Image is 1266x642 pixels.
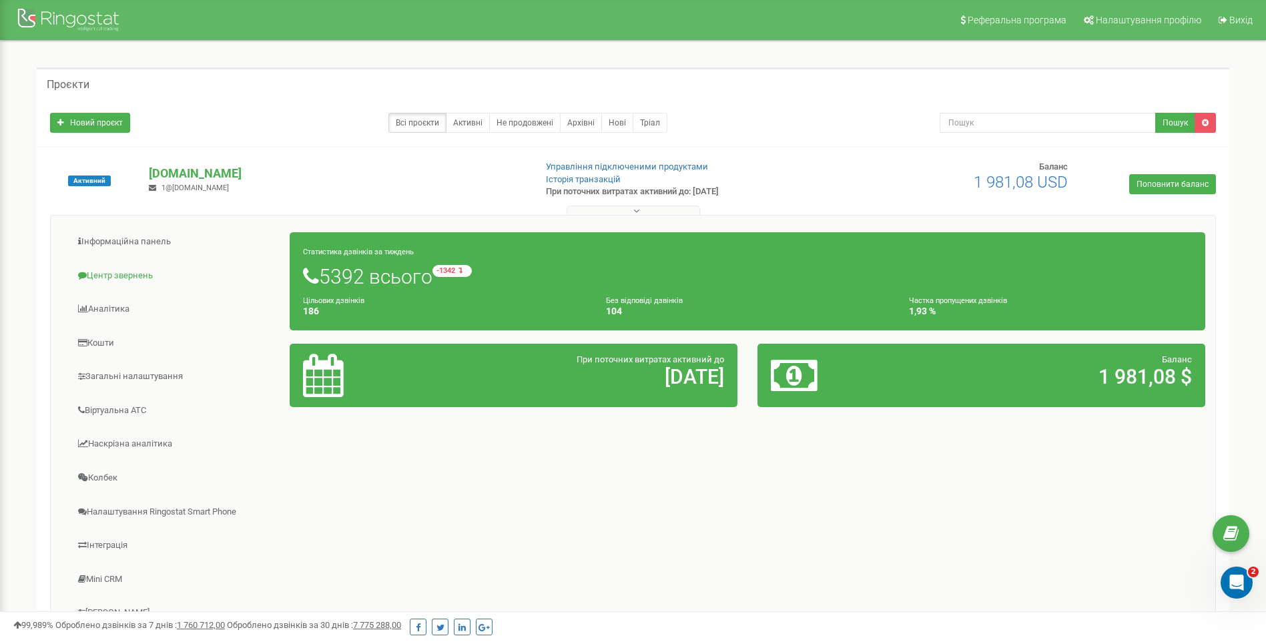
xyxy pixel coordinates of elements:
[61,226,290,258] a: Інформаційна панель
[1155,113,1195,133] button: Пошук
[149,165,524,182] p: [DOMAIN_NAME]
[61,496,290,529] a: Налаштування Ringostat Smart Phone
[61,597,290,629] a: [PERSON_NAME]
[1248,567,1259,577] span: 2
[227,620,401,630] span: Оброблено дзвінків за 30 днів :
[1162,354,1192,364] span: Баланс
[432,265,472,277] small: -1342
[606,296,683,305] small: Без відповіді дзвінків
[940,113,1156,133] input: Пошук
[61,462,290,495] a: Колбек
[450,366,724,388] h2: [DATE]
[47,79,89,91] h5: Проєкти
[1221,567,1253,599] iframe: Intercom live chat
[61,293,290,326] a: Аналiтика
[61,529,290,562] a: Інтеграція
[388,113,446,133] a: Всі проєкти
[546,162,708,172] a: Управління підключеними продуктами
[1229,15,1253,25] span: Вихід
[1129,174,1216,194] a: Поповнити баланс
[1039,162,1068,172] span: Баланс
[68,176,111,186] span: Активний
[61,428,290,460] a: Наскрізна аналітика
[303,248,414,256] small: Статистика дзвінків за тиждень
[601,113,633,133] a: Нові
[13,620,53,630] span: 99,989%
[974,173,1068,192] span: 1 981,08 USD
[303,296,364,305] small: Цільових дзвінків
[55,620,225,630] span: Оброблено дзвінків за 7 днів :
[606,306,889,316] h4: 104
[61,260,290,292] a: Центр звернень
[546,174,621,184] a: Історія транзакцій
[577,354,724,364] span: При поточних витратах активний до
[303,306,586,316] h4: 186
[353,620,401,630] u: 7 775 288,00
[303,265,1192,288] h1: 5392 всього
[918,366,1192,388] h2: 1 981,08 $
[968,15,1066,25] span: Реферальна програма
[489,113,561,133] a: Не продовжені
[546,186,822,198] p: При поточних витратах активний до: [DATE]
[61,360,290,393] a: Загальні налаштування
[1096,15,1201,25] span: Налаштування профілю
[633,113,667,133] a: Тріал
[50,113,130,133] a: Новий проєкт
[560,113,602,133] a: Архівні
[61,327,290,360] a: Кошти
[61,563,290,596] a: Mini CRM
[909,306,1192,316] h4: 1,93 %
[61,394,290,427] a: Віртуальна АТС
[446,113,490,133] a: Активні
[162,184,229,192] span: 1@[DOMAIN_NAME]
[177,620,225,630] u: 1 760 712,00
[909,296,1007,305] small: Частка пропущених дзвінків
